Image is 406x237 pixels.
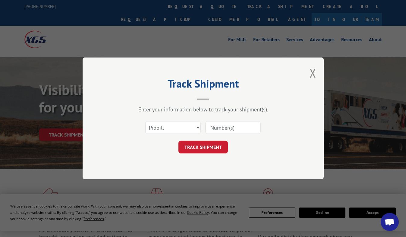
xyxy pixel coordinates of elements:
[178,141,228,154] button: TRACK SHIPMENT
[310,65,316,81] button: Close modal
[381,213,399,231] div: Open chat
[113,79,294,91] h2: Track Shipment
[205,122,261,134] input: Number(s)
[113,106,294,113] div: Enter your information below to track your shipment(s).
